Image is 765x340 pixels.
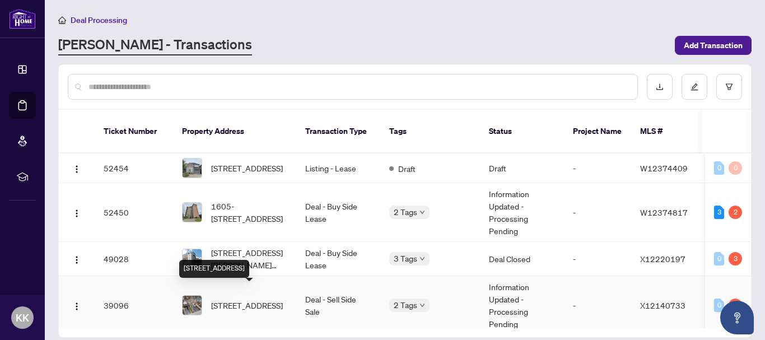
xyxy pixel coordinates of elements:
[480,153,564,183] td: Draft
[72,302,81,311] img: Logo
[183,249,202,268] img: thumbnail-img
[564,276,631,335] td: -
[729,252,742,266] div: 3
[419,302,425,308] span: down
[211,200,287,225] span: 1605-[STREET_ADDRESS]
[480,276,564,335] td: Information Updated - Processing Pending
[296,153,380,183] td: Listing - Lease
[296,242,380,276] td: Deal - Buy Side Lease
[640,207,688,217] span: W12374817
[394,252,417,265] span: 3 Tags
[211,299,283,311] span: [STREET_ADDRESS]
[729,299,742,312] div: 4
[647,74,673,100] button: download
[714,299,724,312] div: 0
[394,206,417,218] span: 2 Tags
[68,159,86,177] button: Logo
[714,206,724,219] div: 3
[173,110,296,153] th: Property Address
[95,242,173,276] td: 49028
[691,83,698,91] span: edit
[68,296,86,314] button: Logo
[564,153,631,183] td: -
[9,8,36,29] img: logo
[714,252,724,266] div: 0
[682,74,707,100] button: edit
[419,209,425,215] span: down
[480,183,564,242] td: Information Updated - Processing Pending
[419,256,425,262] span: down
[68,203,86,221] button: Logo
[72,165,81,174] img: Logo
[58,35,252,55] a: [PERSON_NAME] - Transactions
[211,246,287,271] span: [STREET_ADDRESS][PERSON_NAME][PERSON_NAME]
[16,310,29,325] span: KK
[640,300,685,310] span: X12140733
[95,153,173,183] td: 52454
[564,242,631,276] td: -
[95,276,173,335] td: 39096
[640,254,685,264] span: X12220197
[296,276,380,335] td: Deal - Sell Side Sale
[716,74,742,100] button: filter
[211,162,283,174] span: [STREET_ADDRESS]
[296,110,380,153] th: Transaction Type
[296,183,380,242] td: Deal - Buy Side Lease
[480,242,564,276] td: Deal Closed
[631,110,698,153] th: MLS #
[58,16,66,24] span: home
[394,299,417,311] span: 2 Tags
[729,161,742,175] div: 0
[714,161,724,175] div: 0
[179,260,249,278] div: [STREET_ADDRESS]
[564,183,631,242] td: -
[729,206,742,219] div: 2
[656,83,664,91] span: download
[68,250,86,268] button: Logo
[183,296,202,315] img: thumbnail-img
[183,203,202,222] img: thumbnail-img
[183,159,202,178] img: thumbnail-img
[564,110,631,153] th: Project Name
[480,110,564,153] th: Status
[72,255,81,264] img: Logo
[398,162,416,175] span: Draft
[684,36,743,54] span: Add Transaction
[72,209,81,218] img: Logo
[675,36,752,55] button: Add Transaction
[640,163,688,173] span: W12374409
[725,83,733,91] span: filter
[380,110,480,153] th: Tags
[95,183,173,242] td: 52450
[95,110,173,153] th: Ticket Number
[71,15,127,25] span: Deal Processing
[720,301,754,334] button: Open asap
